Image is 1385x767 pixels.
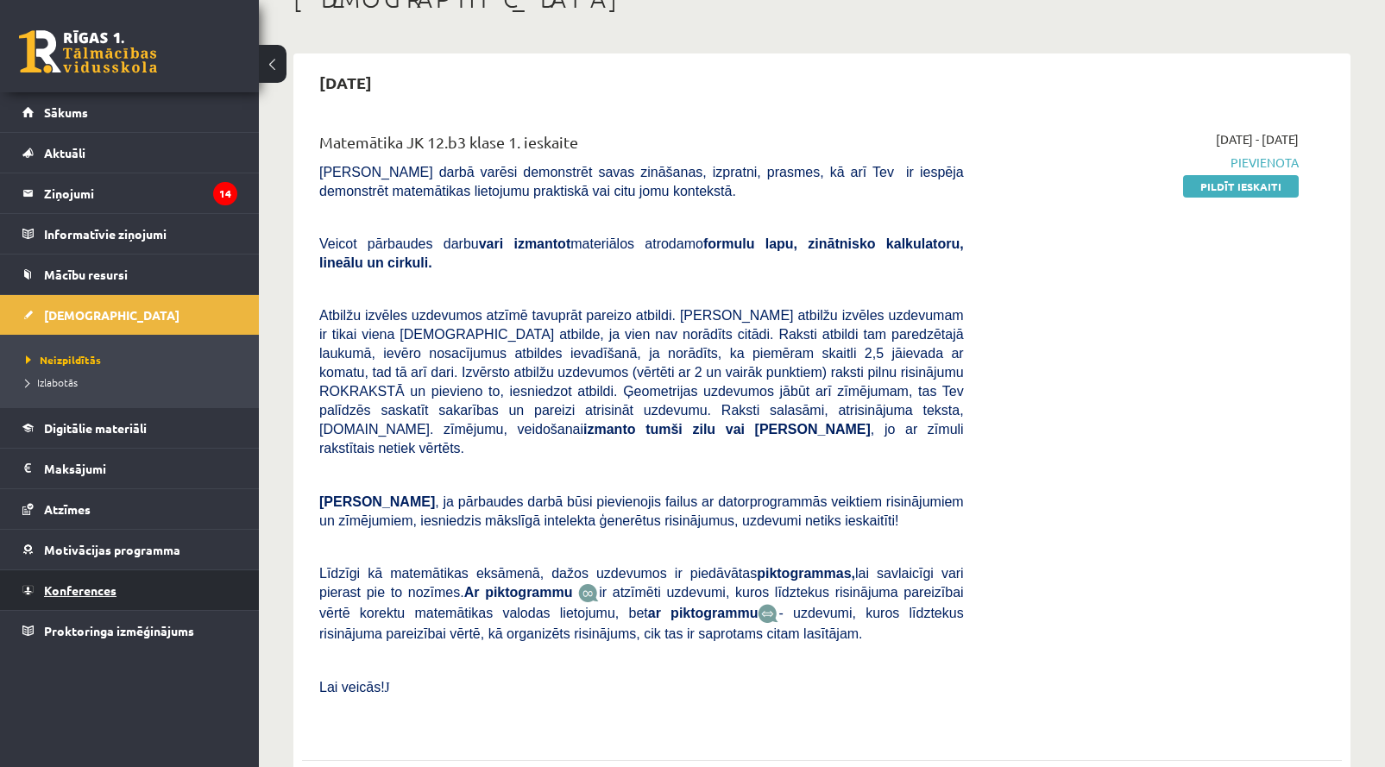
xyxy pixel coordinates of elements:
[22,133,237,173] a: Aktuāli
[479,236,571,251] b: vari izmantot
[26,353,101,367] span: Neizpildītās
[319,165,964,198] span: [PERSON_NAME] darbā varēsi demonstrēt savas zināšanas, izpratni, prasmes, kā arī Tev ir iespēja d...
[44,214,237,254] legend: Informatīvie ziņojumi
[44,104,88,120] span: Sākums
[319,566,964,600] span: Līdzīgi kā matemātikas eksāmenā, dažos uzdevumos ir piedāvātas lai savlaicīgi vari pierast pie to...
[22,92,237,132] a: Sākums
[22,570,237,610] a: Konferences
[319,236,964,270] b: formulu lapu, zinātnisko kalkulatoru, lineālu un cirkuli.
[385,680,390,695] span: J
[19,30,157,73] a: Rīgas 1. Tālmācības vidusskola
[44,582,116,598] span: Konferences
[648,606,759,620] b: ar piktogrammu
[1216,130,1299,148] span: [DATE] - [DATE]
[758,604,778,624] img: wKvN42sLe3LLwAAAABJRU5ErkJggg==
[319,680,385,695] span: Lai veicās!
[319,494,435,509] span: [PERSON_NAME]
[22,611,237,651] a: Proktoringa izmēģinājums
[319,130,964,162] div: Matemātika JK 12.b3 klase 1. ieskaite
[645,422,871,437] b: tumši zilu vai [PERSON_NAME]
[44,542,180,557] span: Motivācijas programma
[44,501,91,517] span: Atzīmes
[44,267,128,282] span: Mācību resursi
[757,566,855,581] b: piktogrammas,
[22,530,237,569] a: Motivācijas programma
[26,352,242,368] a: Neizpildītās
[319,236,964,270] span: Veicot pārbaudes darbu materiālos atrodamo
[22,489,237,529] a: Atzīmes
[1183,175,1299,198] a: Pildīt ieskaiti
[44,420,147,436] span: Digitālie materiāli
[22,214,237,254] a: Informatīvie ziņojumi
[22,255,237,294] a: Mācību resursi
[213,182,237,205] i: 14
[44,307,179,323] span: [DEMOGRAPHIC_DATA]
[22,295,237,335] a: [DEMOGRAPHIC_DATA]
[464,585,573,600] b: Ar piktogrammu
[990,154,1299,172] span: Pievienota
[578,583,599,603] img: JfuEzvunn4EvwAAAAASUVORK5CYII=
[22,408,237,448] a: Digitālie materiāli
[22,449,237,488] a: Maksājumi
[26,375,78,389] span: Izlabotās
[319,308,964,456] span: Atbilžu izvēles uzdevumos atzīmē tavuprāt pareizo atbildi. [PERSON_NAME] atbilžu izvēles uzdevuma...
[583,422,635,437] b: izmanto
[26,374,242,390] a: Izlabotās
[319,585,964,620] span: ir atzīmēti uzdevumi, kuros līdztekus risinājuma pareizībai vērtē korektu matemātikas valodas lie...
[44,145,85,160] span: Aktuāli
[44,449,237,488] legend: Maksājumi
[22,173,237,213] a: Ziņojumi14
[302,62,389,103] h2: [DATE]
[44,623,194,638] span: Proktoringa izmēģinājums
[319,494,964,528] span: , ja pārbaudes darbā būsi pievienojis failus ar datorprogrammās veiktiem risinājumiem un zīmējumi...
[44,173,237,213] legend: Ziņojumi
